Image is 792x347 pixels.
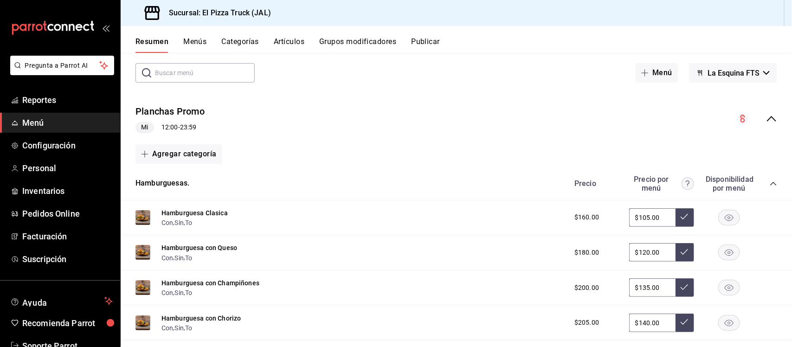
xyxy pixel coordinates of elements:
button: Con [161,253,173,263]
div: Disponibilidad por menú [706,175,752,193]
span: Pregunta a Parrot AI [25,61,100,71]
img: Preview [135,315,150,330]
button: Planchas Promo [135,105,205,118]
button: Hamburguesa con Champiñones [161,278,259,288]
button: Sin [175,288,184,297]
button: Sin [175,323,184,333]
div: Precio [565,179,625,188]
img: Preview [135,245,150,260]
button: Con [161,218,173,227]
span: $180.00 [574,248,599,257]
button: Con [161,288,173,297]
button: Categorías [222,37,259,53]
button: Sin [175,253,184,263]
button: Menús [183,37,206,53]
button: To [185,288,192,297]
div: Precio por menú [629,175,694,193]
button: Agregar categoría [135,144,222,164]
span: Menú [22,116,113,129]
div: collapse-menu-row [121,97,792,141]
input: Sin ajuste [629,278,676,297]
span: Configuración [22,139,113,152]
button: To [185,218,192,227]
button: Hamburguesa con Chorizo [161,314,241,323]
button: La Esquina FTS [689,63,777,83]
div: , , [161,288,259,297]
button: Hamburguesas. [135,178,189,189]
div: , , [161,252,237,262]
img: Preview [135,210,150,225]
button: collapse-category-row [770,180,777,187]
span: $205.00 [574,318,599,328]
span: Pedidos Online [22,207,113,220]
div: 12:00 - 23:59 [135,122,205,133]
button: Con [161,323,173,333]
span: $200.00 [574,283,599,293]
span: Ayuda [22,296,101,307]
img: Preview [135,280,150,295]
button: open_drawer_menu [102,24,109,32]
button: Artículos [274,37,304,53]
button: To [185,253,192,263]
button: Publicar [411,37,440,53]
input: Sin ajuste [629,243,676,262]
div: , , [161,218,228,227]
button: Resumen [135,37,168,53]
button: Hamburguesa con Queso [161,243,237,252]
button: Pregunta a Parrot AI [10,56,114,75]
span: Inventarios [22,185,113,197]
input: Sin ajuste [629,208,676,227]
button: To [185,323,192,333]
span: Facturación [22,230,113,243]
span: $160.00 [574,212,599,222]
button: Sin [175,218,184,227]
div: , , [161,323,241,333]
span: La Esquina FTS [708,69,760,77]
span: Recomienda Parrot [22,317,113,329]
span: Personal [22,162,113,174]
span: Reportes [22,94,113,106]
button: Grupos modificadores [319,37,396,53]
span: Mi [137,122,152,132]
input: Sin ajuste [629,314,676,332]
button: Hamburguesa Clasica [161,208,228,218]
input: Buscar menú [155,64,255,82]
div: navigation tabs [135,37,792,53]
span: Suscripción [22,253,113,265]
button: Menú [636,63,678,83]
h3: Sucursal: El Pizza Truck (JAL) [161,7,271,19]
a: Pregunta a Parrot AI [6,67,114,77]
